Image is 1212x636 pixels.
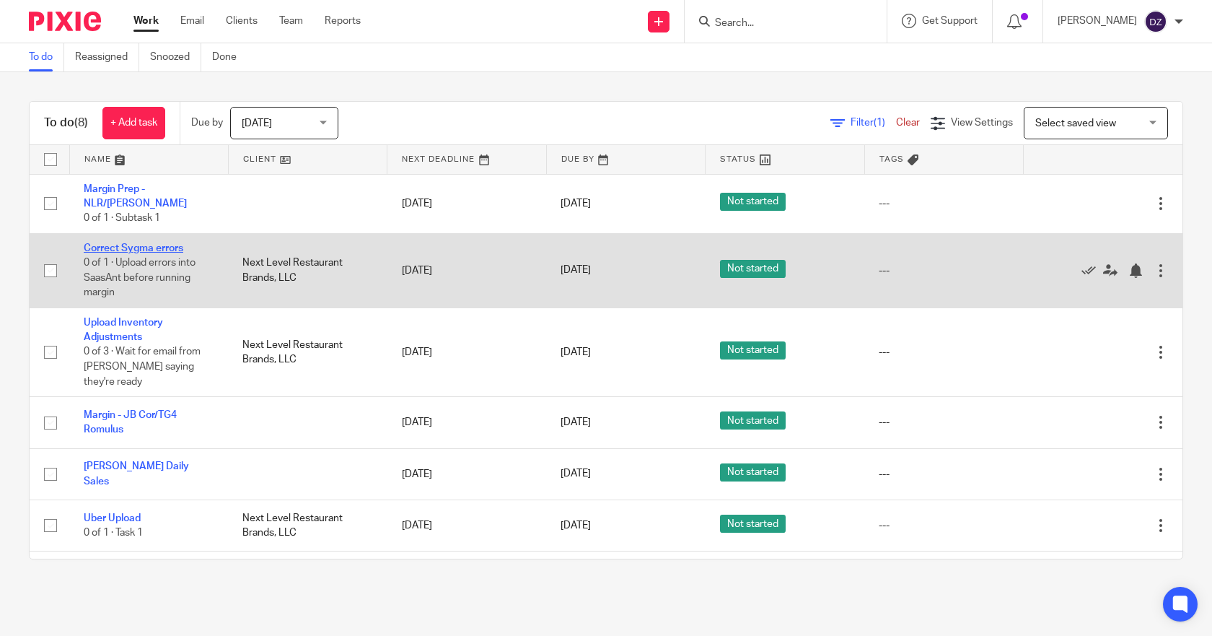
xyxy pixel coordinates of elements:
[29,43,64,71] a: To do
[228,308,387,396] td: Next Level Restaurant Brands, LLC
[720,463,786,482] span: Not started
[84,461,189,486] a: [PERSON_NAME] Daily Sales
[896,118,920,128] a: Clear
[720,260,786,278] span: Not started
[84,243,183,253] a: Correct Sygma errors
[720,411,786,430] span: Not started
[720,341,786,360] span: Not started
[951,118,1013,128] span: View Settings
[879,155,904,163] span: Tags
[212,43,247,71] a: Done
[180,14,204,28] a: Email
[84,318,163,342] a: Upload Inventory Adjustments
[387,233,546,308] td: [DATE]
[720,193,786,211] span: Not started
[879,196,1009,211] div: ---
[922,16,978,26] span: Get Support
[879,263,1009,278] div: ---
[387,500,546,551] td: [DATE]
[713,17,843,30] input: Search
[84,347,201,387] span: 0 of 3 · Wait for email from [PERSON_NAME] saying they're ready
[84,513,141,523] a: Uber Upload
[228,233,387,308] td: Next Level Restaurant Brands, LLC
[720,515,786,533] span: Not started
[1058,14,1137,28] p: [PERSON_NAME]
[879,518,1009,533] div: ---
[228,552,387,626] td: [PERSON_NAME] Empire LLC
[75,43,139,71] a: Reassigned
[387,174,546,233] td: [DATE]
[874,118,885,128] span: (1)
[191,116,223,130] p: Due by
[102,107,165,139] a: + Add task
[44,116,88,131] h1: To do
[150,43,201,71] a: Snoozed
[74,117,88,128] span: (8)
[561,417,591,427] span: [DATE]
[242,118,272,128] span: [DATE]
[84,213,160,223] span: 0 of 1 · Subtask 1
[279,14,303,28] a: Team
[84,410,177,435] a: Margin - JB Cor/TG4 Romulus
[133,14,159,28] a: Work
[851,118,896,128] span: Filter
[879,467,1009,482] div: ---
[325,14,361,28] a: Reports
[1144,10,1167,33] img: svg%3E
[29,12,101,31] img: Pixie
[228,500,387,551] td: Next Level Restaurant Brands, LLC
[561,520,591,531] span: [DATE]
[84,528,143,538] span: 0 of 1 · Task 1
[387,552,546,626] td: [DATE]
[387,448,546,500] td: [DATE]
[561,266,591,276] span: [DATE]
[561,469,591,479] span: [DATE]
[84,258,196,297] span: 0 of 1 · Upload errors into SaasAnt before running margin
[1081,263,1103,278] a: Mark as done
[387,308,546,396] td: [DATE]
[561,347,591,357] span: [DATE]
[226,14,258,28] a: Clients
[879,415,1009,430] div: ---
[387,397,546,448] td: [DATE]
[561,199,591,209] span: [DATE]
[1035,118,1116,128] span: Select saved view
[84,184,187,209] a: Margin Prep - NLR/[PERSON_NAME]
[879,345,1009,360] div: ---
